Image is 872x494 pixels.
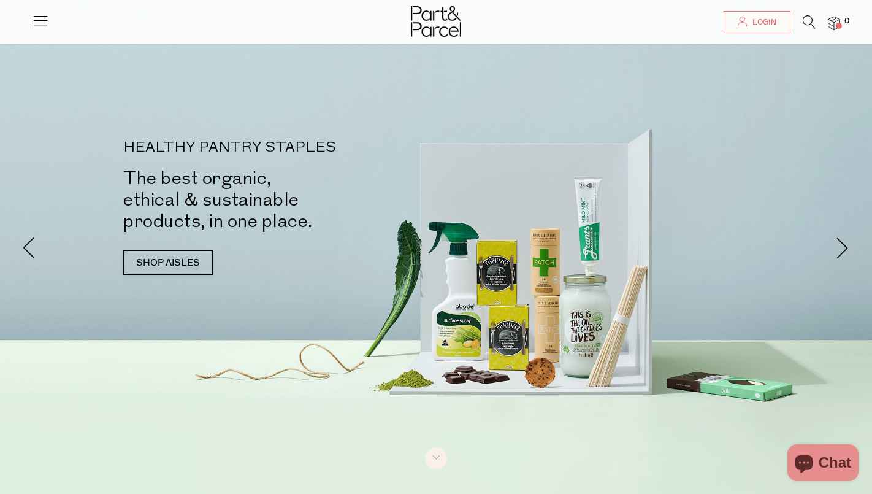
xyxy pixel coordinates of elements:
[411,6,461,37] img: Part&Parcel
[123,250,213,275] a: SHOP AISLES
[841,16,852,27] span: 0
[784,444,862,484] inbox-online-store-chat: Shopify online store chat
[123,141,454,155] p: HEALTHY PANTRY STAPLES
[828,17,840,29] a: 0
[724,11,790,33] a: Login
[123,168,454,232] h2: The best organic, ethical & sustainable products, in one place.
[749,17,776,28] span: Login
